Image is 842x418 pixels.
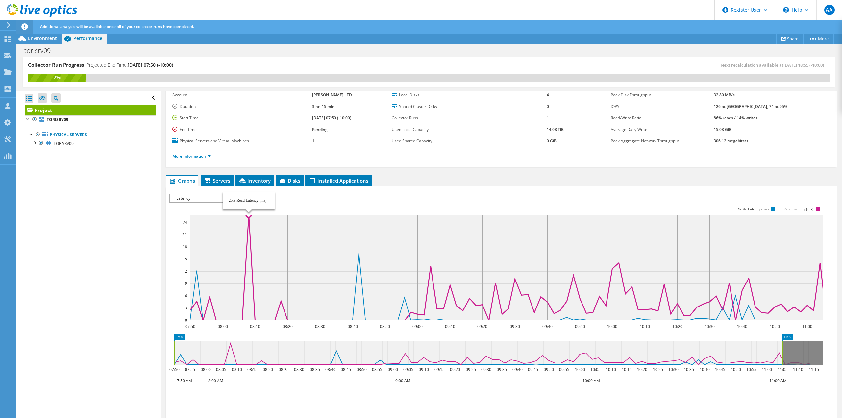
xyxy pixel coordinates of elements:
text: 07:50 [185,324,195,329]
b: 126 at [GEOGRAPHIC_DATA], 74 at 95% [714,104,787,109]
text: 08:00 [218,324,228,329]
h1: torisrv09 [21,47,61,54]
text: 08:50 [357,367,367,372]
span: [DATE] 18:55 (-10:00) [783,62,824,68]
text: 6 [185,293,187,299]
text: 08:10 [232,367,242,372]
label: Peak Aggregate Network Throughput [611,138,714,144]
text: 10:40 [700,367,710,372]
text: 10:20 [637,367,647,372]
text: 09:35 [497,367,507,372]
text: 11:10 [793,367,803,372]
label: End Time [172,126,312,133]
text: 09:10 [419,367,429,372]
text: Write Latency (ms) [738,207,769,211]
a: TORISRV09 [25,139,156,148]
label: IOPS [611,103,714,110]
text: 08:40 [348,324,358,329]
b: 32.80 MB/s [714,92,735,98]
text: 09:00 [388,367,398,372]
text: 10:10 [606,367,616,372]
text: 10:00 [607,324,617,329]
text: 10:10 [640,324,650,329]
b: 4 [547,92,549,98]
text: 9 [185,281,187,286]
text: 09:05 [403,367,413,372]
text: 21 [182,232,187,237]
text: 11:05 [778,367,788,372]
div: 7% [28,74,86,81]
label: Duration [172,103,312,110]
text: 09:50 [575,324,585,329]
label: Used Shared Capacity [392,138,547,144]
text: 10:20 [672,324,682,329]
svg: \n [783,7,789,13]
text: 0 [185,317,187,323]
text: 09:50 [544,367,554,372]
a: Physical Servers [25,131,156,139]
text: 08:45 [341,367,351,372]
span: AA [824,5,835,15]
text: 10:25 [653,367,663,372]
text: 08:05 [216,367,226,372]
text: 11:15 [809,367,819,372]
span: Disks [279,177,300,184]
text: 09:15 [434,367,445,372]
b: 306.12 megabits/s [714,138,748,144]
text: 10:40 [737,324,747,329]
text: 08:30 [294,367,304,372]
label: Local Disks [392,92,547,98]
text: 11:00 [762,367,772,372]
a: More Information [172,153,211,159]
b: 0 [547,104,549,109]
text: 10:50 [770,324,780,329]
text: 08:10 [250,324,260,329]
text: 07:50 [169,367,180,372]
span: Inventory [238,177,271,184]
label: Start Time [172,115,312,121]
text: 07:55 [185,367,195,372]
text: 09:40 [542,324,553,329]
text: 08:40 [325,367,335,372]
text: 24 [183,220,187,225]
text: Read Latency (ms) [783,207,813,211]
b: 1 [547,115,549,121]
span: Performance [73,35,102,41]
b: 14.08 TiB [547,127,564,132]
label: Average Daily Write [611,126,714,133]
text: 10:50 [731,367,741,372]
text: 18 [183,244,187,250]
label: Used Local Capacity [392,126,547,133]
text: 09:40 [512,367,523,372]
text: 10:30 [668,367,679,372]
label: Collector Runs [392,115,547,121]
text: 08:25 [279,367,289,372]
b: Pending [312,127,328,132]
text: 09:45 [528,367,538,372]
a: More [803,34,834,44]
text: 09:10 [445,324,455,329]
text: 15 [183,256,187,262]
text: 08:20 [263,367,273,372]
text: 3 [185,305,187,311]
a: Share [776,34,804,44]
b: 15.03 GiB [714,127,731,132]
text: 10:35 [684,367,694,372]
text: 11:00 [802,324,812,329]
b: 1 [312,138,314,144]
text: 09:20 [477,324,487,329]
text: 09:30 [481,367,491,372]
text: 08:50 [380,324,390,329]
text: 10:55 [746,367,756,372]
text: 08:15 [247,367,258,372]
text: 10:05 [590,367,601,372]
b: 3 hr, 15 min [312,104,334,109]
label: Physical Servers and Virtual Machines [172,138,312,144]
span: Servers [204,177,230,184]
text: 08:00 [201,367,211,372]
span: Installed Applications [309,177,368,184]
b: TORISRV09 [47,117,68,122]
span: Environment [28,35,57,41]
span: TORISRV09 [54,141,74,146]
text: 09:20 [450,367,460,372]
